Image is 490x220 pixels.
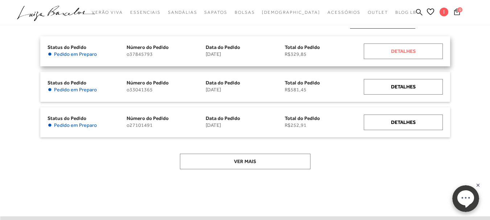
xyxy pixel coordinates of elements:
button: Ver mais [180,154,310,169]
span: • [48,122,52,128]
span: [DATE] [206,51,285,57]
span: R$581,45 [285,87,364,93]
span: BLOG LB [395,10,416,15]
span: [DATE] [206,87,285,93]
a: noSubCategoriesText [262,6,320,19]
span: Status do Pedido [48,115,86,121]
span: Outlet [368,10,388,15]
a: noSubCategoriesText [130,6,161,19]
span: Acessórios [328,10,361,15]
span: Status do Pedido [48,80,86,86]
a: Detalhes [364,43,443,59]
span: Data do Pedido [206,115,240,121]
span: Pedido em Preparo [54,51,97,57]
span: • [48,87,52,93]
span: Status do Pedido [48,44,86,50]
a: noSubCategoriesText [168,6,197,19]
span: Data do Pedido [206,80,240,86]
span: o33041365 [127,87,206,93]
span: Total do Pedido [285,115,320,121]
span: o37845793 [127,51,206,57]
span: Número do Pedido [127,44,169,50]
span: [DEMOGRAPHIC_DATA] [262,10,320,15]
span: Essenciais [130,10,161,15]
a: noSubCategoriesText [235,6,255,19]
span: Sapatos [204,10,227,15]
span: • [48,51,52,57]
span: 0 [457,7,462,12]
span: Bolsas [235,10,255,15]
span: I [440,8,448,16]
span: Número do Pedido [127,115,169,121]
span: o27101491 [127,122,206,128]
span: Verão Viva [92,10,123,15]
span: Total do Pedido [285,44,320,50]
span: [DATE] [206,122,285,128]
span: Total do Pedido [285,80,320,86]
span: Pedido em Preparo [54,87,97,93]
span: Data do Pedido [206,44,240,50]
span: Pedido em Preparo [54,122,97,128]
a: noSubCategoriesText [368,6,388,19]
span: Número do Pedido [127,80,169,86]
a: noSubCategoriesText [328,6,361,19]
a: Detalhes [364,79,443,95]
span: R$252,91 [285,122,364,128]
a: Detalhes [364,115,443,130]
span: Sandálias [168,10,197,15]
button: I [436,7,452,18]
a: noSubCategoriesText [204,6,227,19]
button: 0 [452,8,462,18]
a: BLOG LB [395,6,416,19]
a: noSubCategoriesText [92,6,123,19]
span: R$329,85 [285,51,364,57]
